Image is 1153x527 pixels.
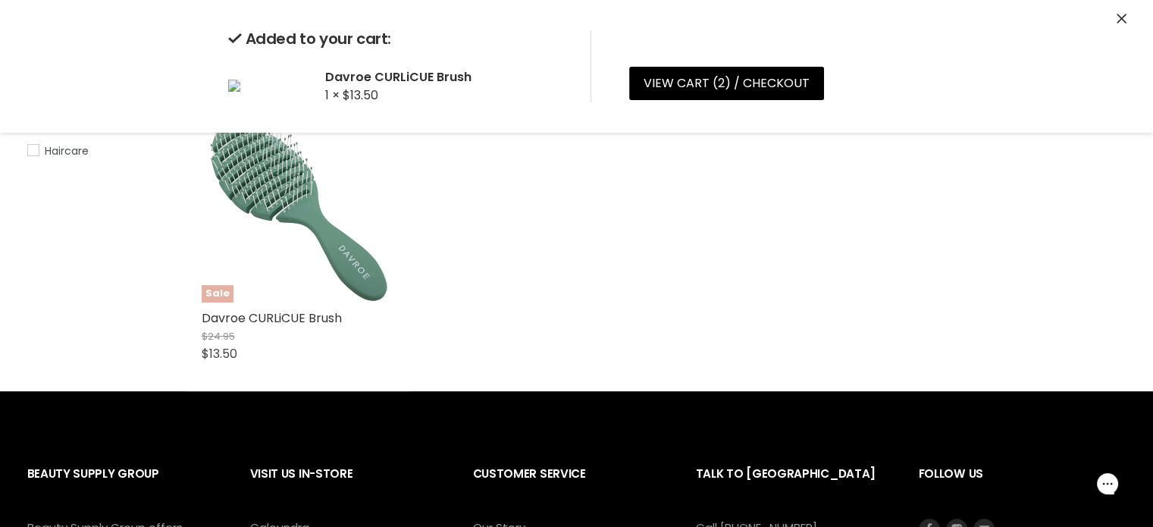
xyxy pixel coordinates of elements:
iframe: Gorgias live chat messenger [1077,456,1138,512]
span: $13.50 [343,86,378,104]
span: 2 [718,74,725,92]
span: Haircare [45,143,89,158]
h2: Added to your cart: [228,30,566,48]
h2: Visit Us In-Store [250,455,443,518]
span: 1 × [325,86,340,104]
a: Davroe CURLiCUE BrushSale [202,109,395,303]
h2: Follow us [919,455,1126,518]
a: View cart (2) / Checkout [629,67,824,100]
img: Davroe CURLiCUE Brush [202,109,395,303]
h2: Davroe CURLiCUE Brush [325,69,566,85]
a: Davroe CURLiCUE Brush [202,309,342,327]
span: Sale [202,285,233,303]
h2: Talk to [GEOGRAPHIC_DATA] [696,455,888,518]
span: $13.50 [202,345,237,362]
h2: Customer Service [473,455,666,518]
a: Haircare [27,143,168,159]
button: Close [1117,11,1126,27]
h2: Beauty Supply Group [27,455,220,518]
span: $24.95 [202,329,235,343]
img: Davroe CURLiCUE Brush [228,80,240,92]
